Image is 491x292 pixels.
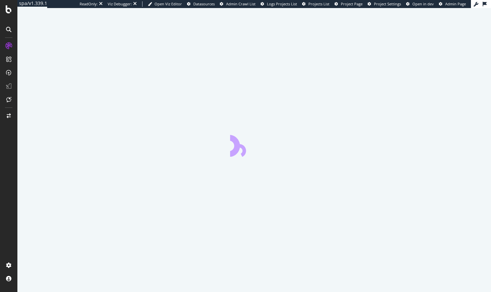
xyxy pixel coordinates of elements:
[155,1,182,6] span: Open Viz Editor
[108,1,132,7] div: Viz Debugger:
[193,1,215,6] span: Datasources
[334,1,363,7] a: Project Page
[187,1,215,7] a: Datasources
[374,1,401,6] span: Project Settings
[302,1,329,7] a: Projects List
[308,1,329,6] span: Projects List
[439,1,466,7] a: Admin Page
[412,1,434,6] span: Open in dev
[341,1,363,6] span: Project Page
[220,1,256,7] a: Admin Crawl List
[261,1,297,7] a: Logs Projects List
[267,1,297,6] span: Logs Projects List
[445,1,466,6] span: Admin Page
[406,1,434,7] a: Open in dev
[148,1,182,7] a: Open Viz Editor
[80,1,98,7] div: ReadOnly:
[368,1,401,7] a: Project Settings
[230,133,278,157] div: animation
[226,1,256,6] span: Admin Crawl List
